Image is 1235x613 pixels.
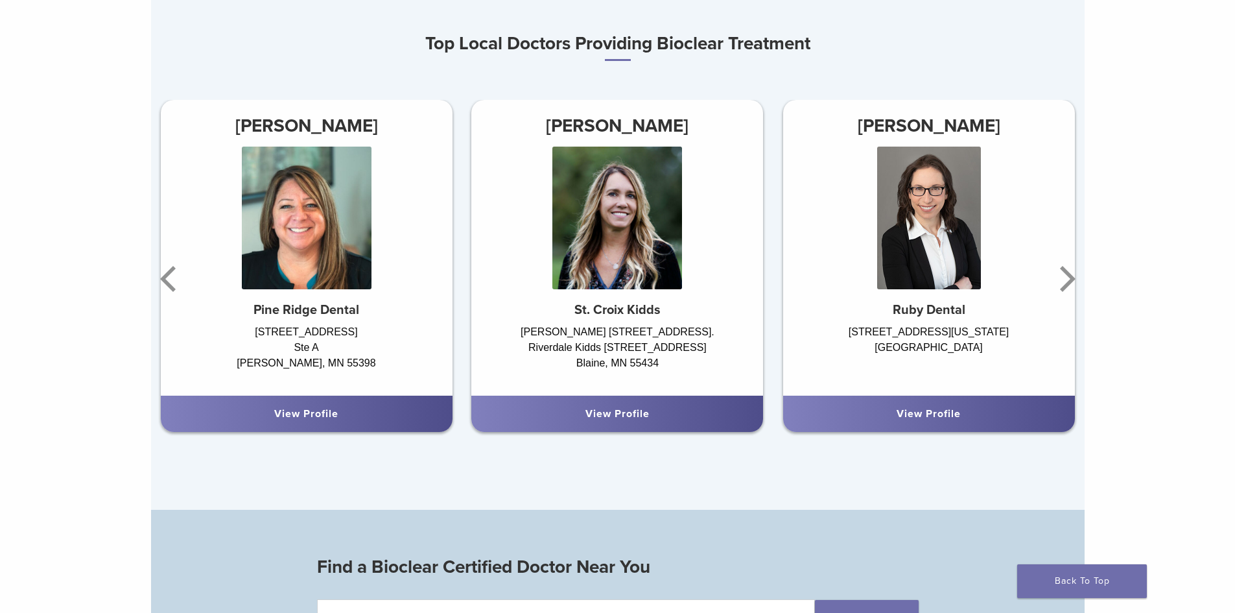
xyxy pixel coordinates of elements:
div: [STREET_ADDRESS][US_STATE] [GEOGRAPHIC_DATA] [783,324,1075,383]
h3: [PERSON_NAME] [471,110,763,141]
strong: St. Croix Kidds [574,302,661,318]
a: View Profile [897,407,961,420]
img: Dr. Darcy Rindelaub [552,147,682,289]
h3: [PERSON_NAME] [783,110,1075,141]
strong: Ruby Dental [893,302,965,318]
strong: Pine Ridge Dental [253,302,359,318]
div: [PERSON_NAME] [STREET_ADDRESS]. Riverdale Kidds [STREET_ADDRESS] Blaine, MN 55434 [471,324,763,383]
button: Previous [158,240,183,318]
h3: Top Local Doctors Providing Bioclear Treatment [151,28,1085,61]
a: View Profile [274,407,338,420]
img: Dr. Andrea Ruby [877,147,981,289]
a: View Profile [585,407,650,420]
img: Dr.Jenny Narr [242,147,371,289]
h3: Find a Bioclear Certified Doctor Near You [317,551,919,583]
a: Back To Top [1017,564,1147,598]
button: Next [1052,240,1078,318]
h3: [PERSON_NAME] [161,110,453,141]
div: [STREET_ADDRESS] Ste A [PERSON_NAME], MN 55398 [161,324,453,383]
